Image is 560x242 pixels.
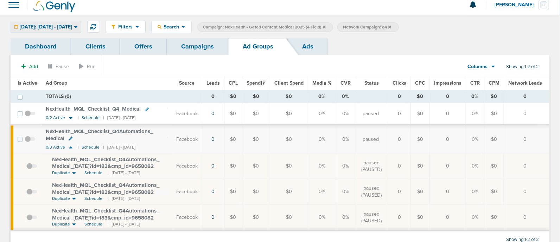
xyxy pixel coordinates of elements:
[415,80,425,86] span: CPC
[224,179,242,204] td: $0
[504,153,549,179] td: 0
[46,145,65,150] span: 0/3 Active
[411,103,430,125] td: $0
[82,115,100,120] small: Schedule
[71,38,120,55] a: Clients
[270,153,308,179] td: $0
[103,145,135,150] small: | [DATE] - [DATE]
[466,90,484,103] td: 0%
[411,179,430,204] td: $0
[42,90,202,103] td: TOTALS (0)
[308,205,336,231] td: 0%
[179,80,195,86] span: Source
[242,103,270,125] td: $0
[202,90,224,103] td: 0
[364,80,379,86] span: Status
[228,38,288,55] a: Ad Groups
[506,64,539,70] span: Showing 1-2 of 2
[224,205,242,231] td: $0
[388,153,411,179] td: 0
[430,125,466,153] td: 0
[242,153,270,179] td: $0
[466,125,484,153] td: 0%
[466,103,484,125] td: 0%
[52,170,70,176] span: Duplicate
[504,103,549,125] td: 0
[355,179,388,204] td: paused (PAUSED)
[172,125,202,153] td: Facebook
[108,170,140,176] small: | [DATE] - [DATE]
[430,90,466,103] td: 0
[242,125,270,153] td: $0
[46,106,141,112] span: NexHealth_ MQL_ Checklist_ Q4_ Medical
[484,90,504,103] td: $0
[172,153,202,179] td: Facebook
[224,90,242,103] td: $0
[20,25,72,30] span: [DATE]: [DATE] - [DATE]
[52,221,70,227] span: Duplicate
[341,80,351,86] span: CVR
[430,153,466,179] td: 0
[504,205,549,231] td: 0
[46,80,67,86] span: Ad Group
[211,136,215,142] a: 0
[388,179,411,204] td: 0
[336,103,355,125] td: 0%
[161,24,182,30] span: Search
[82,145,100,150] small: Schedule
[466,153,484,179] td: 0%
[388,125,411,153] td: 0
[430,179,466,204] td: 0
[18,61,42,72] button: Add
[336,205,355,231] td: 0%
[172,103,202,125] td: Facebook
[108,196,140,202] small: | [DATE] - [DATE]
[504,90,549,103] td: 0
[52,156,159,170] span: NexHealth_ MQL_ Checklist_ Q4Automations_ Medical_ [DATE]?id=183&cmp_ id=9658082
[203,24,326,30] span: Campaign: NexHealth - Gated Content Medical 2025 (4 Field)
[336,90,355,103] td: 0%
[46,128,153,142] span: NexHealth_ MQL_ Checklist_ Q4Automations_ Medical
[270,179,308,204] td: $0
[211,214,215,220] a: 0
[172,179,202,204] td: Facebook
[466,179,484,204] td: 0%
[411,125,430,153] td: $0
[484,179,504,204] td: $0
[504,179,549,204] td: 0
[211,163,215,169] a: 0
[388,103,411,125] td: 0
[484,153,504,179] td: $0
[336,153,355,179] td: 0%
[343,24,391,30] span: Network Campaign: q4
[211,189,215,195] a: 0
[274,80,304,86] span: Client Spend
[242,90,270,103] td: $0
[308,125,336,153] td: 0%
[430,205,466,231] td: 0
[355,205,388,231] td: paused (PAUSED)
[206,80,220,86] span: Leads
[388,205,411,231] td: 0
[308,153,336,179] td: 0%
[489,80,499,86] span: CPM
[308,90,336,103] td: 0%
[270,205,308,231] td: $0
[312,80,332,86] span: Media %
[411,90,430,103] td: $0
[308,103,336,125] td: 0%
[84,221,102,227] span: Schedule
[52,196,70,202] span: Duplicate
[120,38,167,55] a: Offers
[288,38,328,55] a: Ads
[84,170,102,176] span: Schedule
[103,115,135,120] small: | [DATE] - [DATE]
[84,196,102,202] span: Schedule
[29,64,38,70] span: Add
[172,205,202,231] td: Facebook
[242,179,270,204] td: $0
[270,125,308,153] td: $0
[363,110,379,117] span: paused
